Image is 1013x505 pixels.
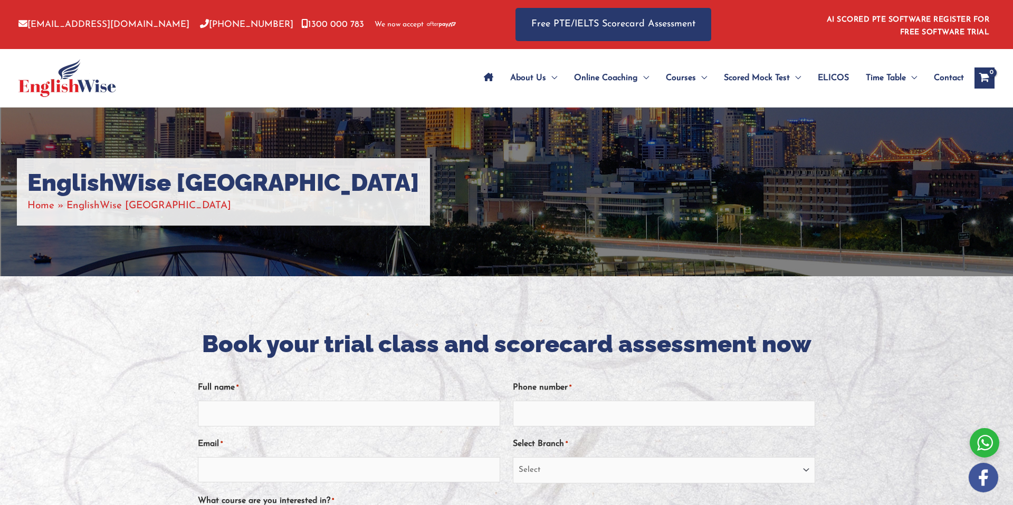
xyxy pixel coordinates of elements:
[502,60,566,96] a: About UsMenu Toggle
[974,67,995,89] a: View Shopping Cart, empty
[827,16,990,36] a: AI SCORED PTE SOFTWARE REGISTER FOR FREE SOFTWARE TRIAL
[27,201,54,211] a: Home
[198,435,223,453] label: Email
[820,7,995,42] aside: Header Widget 1
[198,379,238,396] label: Full name
[513,435,568,453] label: Select Branch
[18,20,189,29] a: [EMAIL_ADDRESS][DOMAIN_NAME]
[513,379,571,396] label: Phone number
[857,60,925,96] a: Time TableMenu Toggle
[27,197,419,215] nav: Breadcrumbs
[18,59,116,97] img: cropped-ew-logo
[198,329,815,360] h2: Book your trial class and scorecard assessment now
[925,60,964,96] a: Contact
[427,22,456,27] img: Afterpay-Logo
[515,8,711,41] a: Free PTE/IELTS Scorecard Assessment
[66,201,231,211] span: EnglishWise [GEOGRAPHIC_DATA]
[657,60,715,96] a: CoursesMenu Toggle
[566,60,657,96] a: Online CoachingMenu Toggle
[301,20,364,29] a: 1300 000 783
[906,60,917,96] span: Menu Toggle
[724,60,790,96] span: Scored Mock Test
[715,60,809,96] a: Scored Mock TestMenu Toggle
[866,60,906,96] span: Time Table
[818,60,849,96] span: ELICOS
[696,60,707,96] span: Menu Toggle
[375,20,424,30] span: We now accept
[574,60,638,96] span: Online Coaching
[666,60,696,96] span: Courses
[200,20,293,29] a: [PHONE_NUMBER]
[475,60,964,96] nav: Site Navigation: Main Menu
[790,60,801,96] span: Menu Toggle
[809,60,857,96] a: ELICOS
[510,60,546,96] span: About Us
[638,60,649,96] span: Menu Toggle
[546,60,557,96] span: Menu Toggle
[934,60,964,96] span: Contact
[27,169,419,197] h1: EnglishWise [GEOGRAPHIC_DATA]
[969,463,998,492] img: white-facebook.png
